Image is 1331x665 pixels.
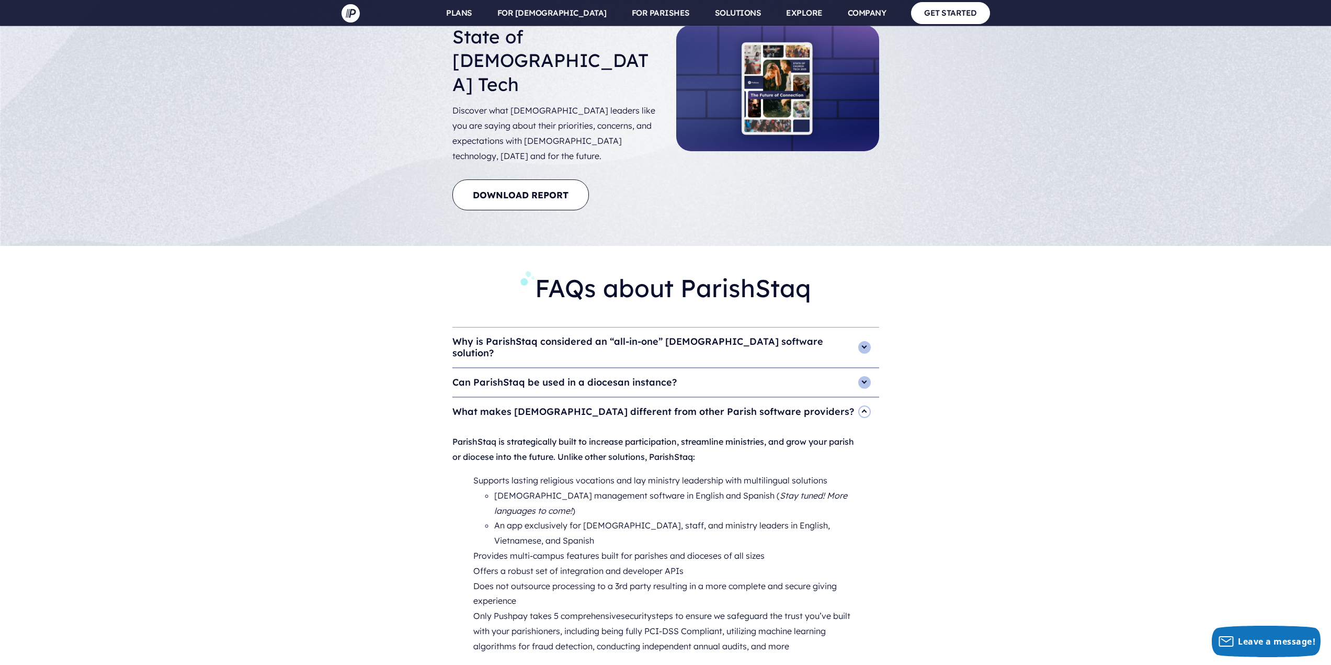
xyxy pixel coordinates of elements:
[676,25,879,152] img: PP-blog-SoCT25
[621,611,652,621] a: security
[473,548,862,563] li: Provides multi-campus features built for parishes and dioceses of all sizes
[452,99,657,167] p: Discover what [DEMOGRAPHIC_DATA] leaders like you are saying about their priorities, concerns, an...
[473,608,862,653] li: Only Pushpay takes 5 comprehensive steps to ensure we safeguard the trust you’ve built with your ...
[911,2,990,24] a: GET STARTED
[494,490,847,516] i: Stay tuned! More languages to come!
[452,436,854,462] span: ParishStaq is strategically built to increase participation, streamline ministries, and grow your...
[452,398,879,426] h4: What makes [DEMOGRAPHIC_DATA] different from other Parish software providers?
[452,179,589,210] a: DOWNLOAD REPORT
[473,579,862,609] li: Does not outsource processing to a 3rd party resulting in a more complete and secure giving exper...
[1238,636,1315,647] span: Leave a message!
[494,488,862,519] li: [DEMOGRAPHIC_DATA] management software in English and Spanish ( )
[452,368,879,397] h4: Can ParishStaq be used in a diocesan instance?
[473,473,862,548] li: Supports lasting religious vocations and lay ministry leadership with multilingual solutions
[494,518,862,548] li: An app exclusively for [DEMOGRAPHIC_DATA], staff, and ministry leaders in English, Vietnamese, an...
[452,328,879,367] h4: Why is ParishStaq considered an “all-in-one” [DEMOGRAPHIC_DATA] software solution?
[473,563,862,579] li: Offers a robust set of integration and developer APIs
[452,263,879,319] h2: FAQs about ParishStaq
[452,25,657,99] h3: State of [DEMOGRAPHIC_DATA] Tech
[1212,626,1321,657] button: Leave a message!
